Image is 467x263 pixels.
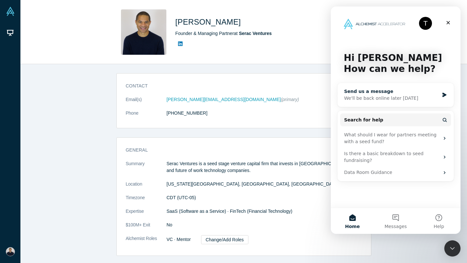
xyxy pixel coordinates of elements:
dd: No [167,222,362,228]
img: Kevin Moore's Account [6,247,15,256]
dd: CDT (UTC-05) [167,194,362,201]
dt: Email(s) [126,96,167,110]
dt: Location [126,181,167,194]
a: Change/Add Roles [201,235,248,244]
dt: Expertise [126,208,167,222]
dt: Timezone [126,194,167,208]
dt: $100M+ Exit [126,222,167,235]
dt: Summary [126,160,167,181]
dd: VC · Mentor [167,235,362,244]
span: Founder & Managing Partner at [175,31,272,36]
h3: Contact [126,83,353,89]
span: SaaS (Software as a Service) · FinTech (Financial Technology) [167,209,293,214]
span: (primary) [281,97,299,102]
h3: General [126,147,353,154]
a: [PHONE_NUMBER] [167,110,208,116]
a: Serac Ventures [239,31,272,36]
dd: [US_STATE][GEOGRAPHIC_DATA], [GEOGRAPHIC_DATA], [GEOGRAPHIC_DATA] [167,181,362,188]
p: Serac Ventures is a seed stage venture capital firm that invests in [GEOGRAPHIC_DATA], SaaS, and ... [167,160,362,174]
h1: [PERSON_NAME] [175,16,241,28]
dt: Alchemist Roles [126,235,167,251]
a: [PERSON_NAME][EMAIL_ADDRESS][DOMAIN_NAME] [167,97,281,102]
img: Kevin Moore's Profile Image [121,9,166,55]
iframe: Intercom live chat [331,6,461,234]
img: Alchemist Vault Logo [6,7,15,16]
dt: Phone [126,110,167,123]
